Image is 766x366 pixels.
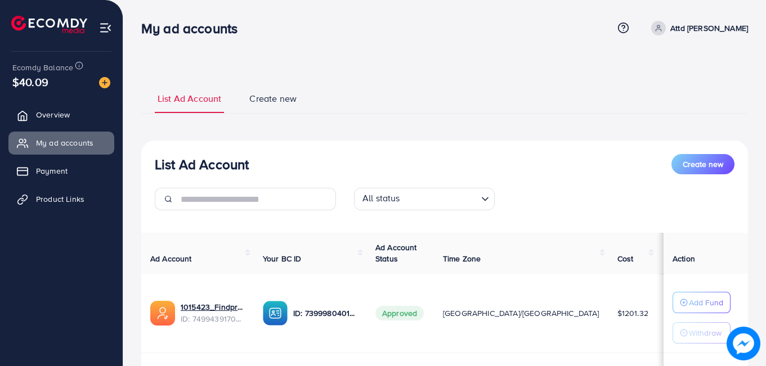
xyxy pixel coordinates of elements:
a: 1015423_Findproduct_1746099618697 [181,301,245,313]
img: menu [99,21,112,34]
h3: List Ad Account [155,156,249,173]
button: Withdraw [673,322,731,344]
span: ID: 7499439170620899346 [181,313,245,324]
span: Create new [249,92,297,105]
span: Overview [36,109,70,120]
p: ID: 7399980401722310657 [293,306,357,320]
span: Action [673,253,695,264]
a: My ad accounts [8,132,114,154]
span: Approved [375,306,424,320]
a: Product Links [8,188,114,210]
span: $40.09 [12,74,48,90]
span: Time Zone [443,253,481,264]
input: Search for option [404,190,477,207]
button: Create new [671,154,734,174]
a: Payment [8,160,114,182]
p: Add Fund [689,296,723,309]
span: Product Links [36,193,84,205]
span: My ad accounts [36,137,93,148]
img: image [727,327,760,360]
span: Payment [36,165,68,177]
p: Withdraw [689,326,722,340]
a: Overview [8,103,114,126]
span: Cost [617,253,634,264]
span: Ad Account [150,253,192,264]
span: Create new [683,159,723,170]
span: List Ad Account [158,92,221,105]
img: ic-ba-acc.ded83a64.svg [263,301,288,326]
span: Ecomdy Balance [12,62,73,73]
button: Add Fund [673,292,731,313]
img: image [99,77,110,88]
span: [GEOGRAPHIC_DATA]/[GEOGRAPHIC_DATA] [443,308,599,319]
div: Search for option [354,188,495,210]
span: Your BC ID [263,253,302,264]
p: Attd [PERSON_NAME] [670,21,748,35]
span: All status [360,189,402,207]
span: Ad Account Status [375,242,417,264]
span: $1201.32 [617,308,648,319]
img: logo [11,16,87,33]
a: Attd [PERSON_NAME] [647,21,748,35]
div: <span class='underline'>1015423_Findproduct_1746099618697</span></br>7499439170620899346 [181,301,245,324]
h3: My ad accounts [141,20,247,37]
img: ic-ads-acc.e4c84228.svg [150,301,175,326]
